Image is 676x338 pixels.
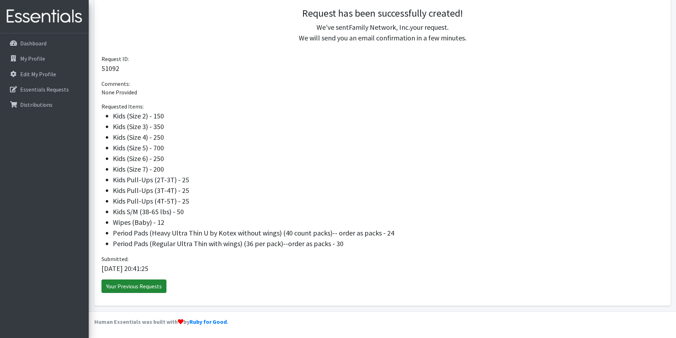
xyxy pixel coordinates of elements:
[113,217,664,228] li: Wipes (Baby) - 12
[3,36,86,50] a: Dashboard
[101,255,128,262] span: Submitted:
[113,111,664,121] li: Kids (Size 2) - 150
[113,196,664,206] li: Kids Pull-Ups (4T-5T) - 25
[101,55,129,62] span: Request ID:
[101,89,137,96] span: None Provided
[20,40,46,47] p: Dashboard
[113,153,664,164] li: Kids (Size 6) - 250
[20,55,45,62] p: My Profile
[113,206,664,217] li: Kids S/M (38-65 lbs) - 50
[3,67,86,81] a: Edit My Profile
[101,103,144,110] span: Requested Items:
[101,80,130,87] span: Comments:
[113,143,664,153] li: Kids (Size 5) - 700
[349,23,410,32] span: Family Network, Inc.
[3,82,86,96] a: Essentials Requests
[113,228,664,238] li: Period Pads (Heavy Ultra Thin U by Kotex without wings) (40 count packs)-- order as packs - 24
[113,164,664,174] li: Kids (Size 7) - 200
[3,51,86,66] a: My Profile
[107,7,658,20] h3: Request has been successfully created!
[94,318,228,325] strong: Human Essentials was built with by .
[113,185,664,196] li: Kids Pull-Ups (3T-4T) - 25
[113,238,664,249] li: Period Pads (Regular Ultra Thin with wings) (36 per pack)--order as packs - 30
[107,22,658,43] p: We've sent your request. We will send you an email confirmation in a few minutes.
[113,174,664,185] li: Kids Pull-Ups (2T-3T) - 25
[20,71,56,78] p: Edit My Profile
[189,318,227,325] a: Ruby for Good
[101,279,166,293] a: Your Previous Requests
[113,132,664,143] li: Kids (Size 4) - 250
[101,263,664,274] p: [DATE] 20:41:25
[3,98,86,112] a: Distributions
[113,121,664,132] li: Kids (Size 3) - 350
[20,101,53,108] p: Distributions
[3,5,86,28] img: HumanEssentials
[20,86,69,93] p: Essentials Requests
[101,63,664,74] p: 51092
